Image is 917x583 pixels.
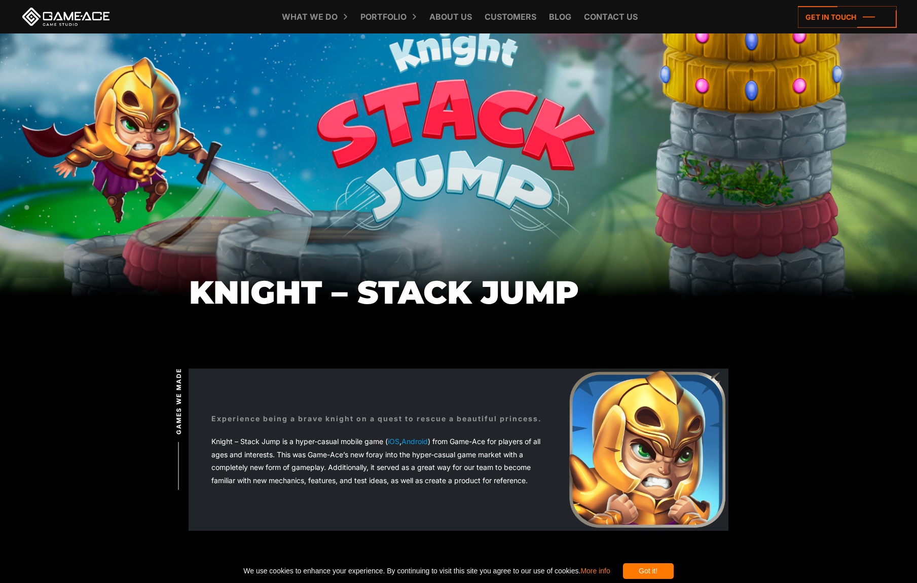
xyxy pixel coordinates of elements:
[189,275,729,310] h1: Knight – Stack Jump
[623,563,674,579] div: Got it!
[211,435,543,487] div: Knight – Stack Jump is a hyper-casual mobile game ( , ) from Game-Ace for players of all ages and...
[401,437,428,446] a: Android
[566,369,728,531] img: Knight Stack Jump augmented reality game development case
[388,437,399,446] a: iOS
[211,413,542,424] div: Experience being a brave knight on a quest to rescue a beautiful princess.
[243,563,610,579] span: We use cookies to enhance your experience. By continuing to visit this site you agree to our use ...
[798,6,897,28] a: Get in touch
[174,368,184,434] span: Games we made
[580,567,610,575] a: More info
